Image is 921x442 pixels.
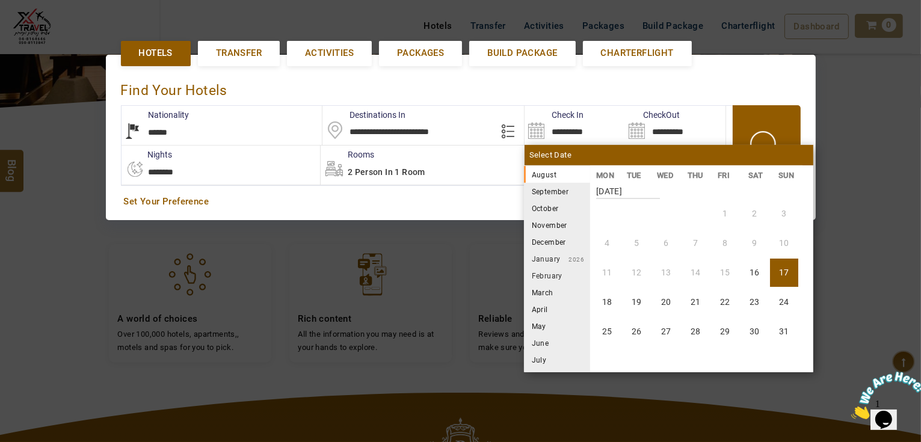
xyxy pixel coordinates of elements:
[652,318,680,346] li: Wednesday, 27 August 2025
[742,169,772,182] li: SAT
[525,106,625,145] input: Search
[561,256,585,263] small: 2026
[379,41,462,66] a: Packages
[625,109,680,121] label: CheckOut
[348,167,425,177] span: 2 Person in 1 Room
[5,5,79,52] img: Chat attention grabber
[524,233,590,250] li: December
[770,259,798,287] li: Sunday, 17 August 2025
[651,169,682,182] li: WED
[623,318,651,346] li: Tuesday, 26 August 2025
[321,149,374,161] label: Rooms
[122,109,189,121] label: Nationality
[593,288,621,316] li: Monday, 18 August 2025
[770,288,798,316] li: Sunday, 24 August 2025
[741,259,769,287] li: Saturday, 16 August 2025
[287,41,372,66] a: Activities
[487,47,557,60] span: Build Package
[524,351,590,368] li: July
[772,169,803,182] li: SUN
[524,166,590,183] li: August
[5,5,10,15] span: 1
[124,195,798,208] a: Set Your Preference
[524,318,590,334] li: May
[121,41,191,66] a: Hotels
[524,183,590,200] li: September
[711,288,739,316] li: Friday, 22 August 2025
[524,301,590,318] li: April
[139,47,173,60] span: Hotels
[625,106,725,145] input: Search
[524,200,590,216] li: October
[682,288,710,316] li: Thursday, 21 August 2025
[524,216,590,233] li: November
[198,41,280,66] a: Transfer
[623,288,651,316] li: Tuesday, 19 August 2025
[770,318,798,346] li: Sunday, 31 August 2025
[741,288,769,316] li: Saturday, 23 August 2025
[469,41,575,66] a: Build Package
[596,177,660,199] strong: [DATE]
[397,47,444,60] span: Packages
[682,318,710,346] li: Thursday, 28 August 2025
[524,250,590,267] li: January
[216,47,262,60] span: Transfer
[524,334,590,351] li: June
[305,47,354,60] span: Activities
[590,169,621,182] li: MON
[741,318,769,346] li: Saturday, 30 August 2025
[711,318,739,346] li: Friday, 29 August 2025
[846,367,921,424] iframe: chat widget
[712,169,742,182] li: FRI
[322,109,405,121] label: Destinations In
[524,267,590,284] li: February
[556,172,641,179] small: 2025
[583,41,692,66] a: Charterflight
[681,169,712,182] li: THU
[525,145,813,165] div: Select Date
[121,149,173,161] label: nights
[524,284,590,301] li: March
[121,70,801,105] div: Find Your Hotels
[620,169,651,182] li: TUE
[652,288,680,316] li: Wednesday, 20 August 2025
[601,47,674,60] span: Charterflight
[593,318,621,346] li: Monday, 25 August 2025
[525,109,584,121] label: Check In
